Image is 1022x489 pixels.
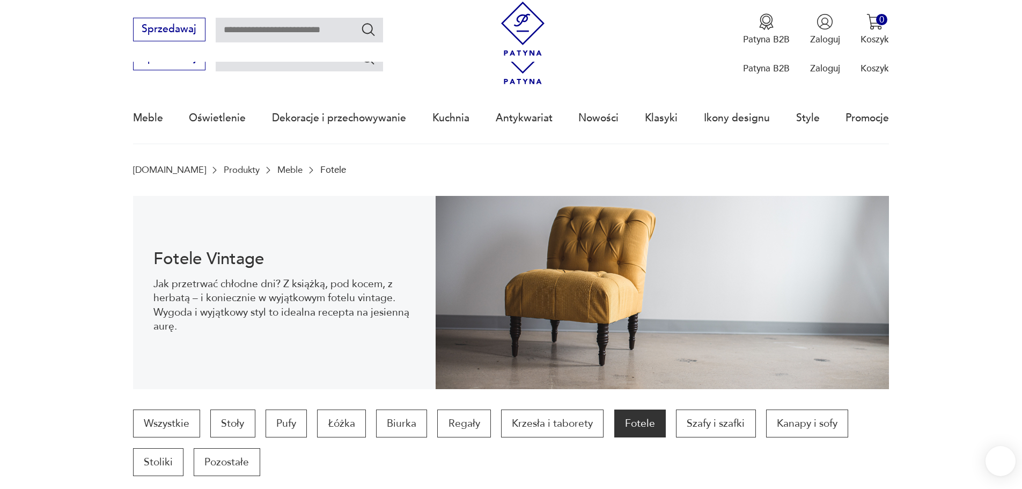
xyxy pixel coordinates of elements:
button: Szukaj [361,21,376,37]
div: 0 [876,14,887,25]
h1: Fotele Vintage [153,251,415,267]
a: Style [796,93,820,143]
a: Wszystkie [133,410,200,437]
a: Dekoracje i przechowywanie [272,93,406,143]
a: Szafy i szafki [676,410,755,437]
p: Zaloguj [810,33,840,46]
a: Nowości [578,93,619,143]
a: Oświetlenie [189,93,246,143]
a: Klasyki [645,93,678,143]
button: Zaloguj [810,13,840,46]
p: Patyna B2B [743,62,790,75]
a: Sprzedawaj [133,26,205,34]
a: Ikony designu [704,93,770,143]
p: Jak przetrwać chłodne dni? Z książką, pod kocem, z herbatą – i koniecznie w wyjątkowym fotelu vin... [153,277,415,334]
a: Kuchnia [432,93,469,143]
a: Stoliki [133,448,183,476]
a: Promocje [845,93,889,143]
p: Koszyk [861,33,889,46]
a: [DOMAIN_NAME] [133,165,206,175]
a: Meble [133,93,163,143]
img: 9275102764de9360b0b1aa4293741aa9.jpg [436,196,889,389]
a: Produkty [224,165,260,175]
a: Stoły [210,410,255,437]
a: Antykwariat [496,93,553,143]
a: Kanapy i sofy [766,410,848,437]
a: Krzesła i taborety [501,410,604,437]
img: Patyna - sklep z meblami i dekoracjami vintage [496,2,550,56]
button: 0Koszyk [861,13,889,46]
button: Patyna B2B [743,13,790,46]
a: Sprzedawaj [133,55,205,63]
a: Meble [277,165,303,175]
a: Regały [437,410,490,437]
img: Ikona medalu [758,13,775,30]
a: Pozostałe [194,448,260,476]
img: Ikona koszyka [866,13,883,30]
p: Zaloguj [810,62,840,75]
img: Ikonka użytkownika [817,13,833,30]
a: Ikona medaluPatyna B2B [743,13,790,46]
a: Biurka [376,410,427,437]
a: Pufy [266,410,307,437]
button: Szukaj [361,50,376,66]
a: Łóżka [317,410,365,437]
a: Fotele [614,410,666,437]
iframe: Smartsupp widget button [986,446,1016,476]
button: Sprzedawaj [133,18,205,41]
p: Koszyk [861,62,889,75]
p: Patyna B2B [743,33,790,46]
p: Fotele [320,165,346,175]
